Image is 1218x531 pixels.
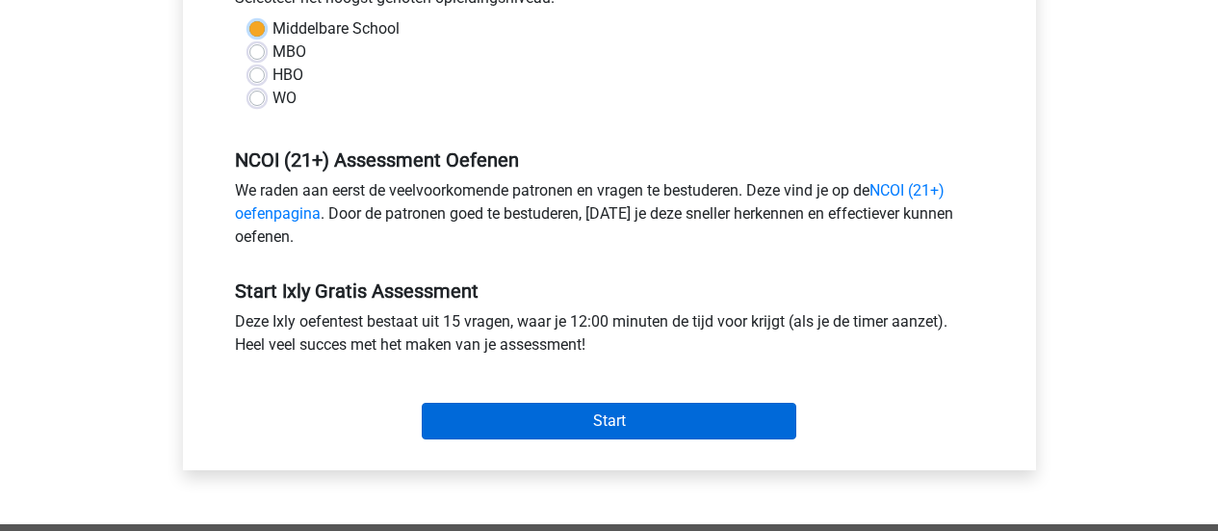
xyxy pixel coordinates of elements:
input: Start [422,403,796,439]
label: MBO [272,40,306,64]
div: We raden aan eerst de veelvoorkomende patronen en vragen te bestuderen. Deze vind je op de . Door... [220,179,998,256]
div: Deze Ixly oefentest bestaat uit 15 vragen, waar je 12:00 minuten de tijd voor krijgt (als je de t... [220,310,998,364]
label: HBO [272,64,303,87]
h5: Start Ixly Gratis Assessment [235,279,984,303]
label: Middelbare School [272,17,400,40]
label: WO [272,87,297,110]
h5: NCOI (21+) Assessment Oefenen [235,148,984,172]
